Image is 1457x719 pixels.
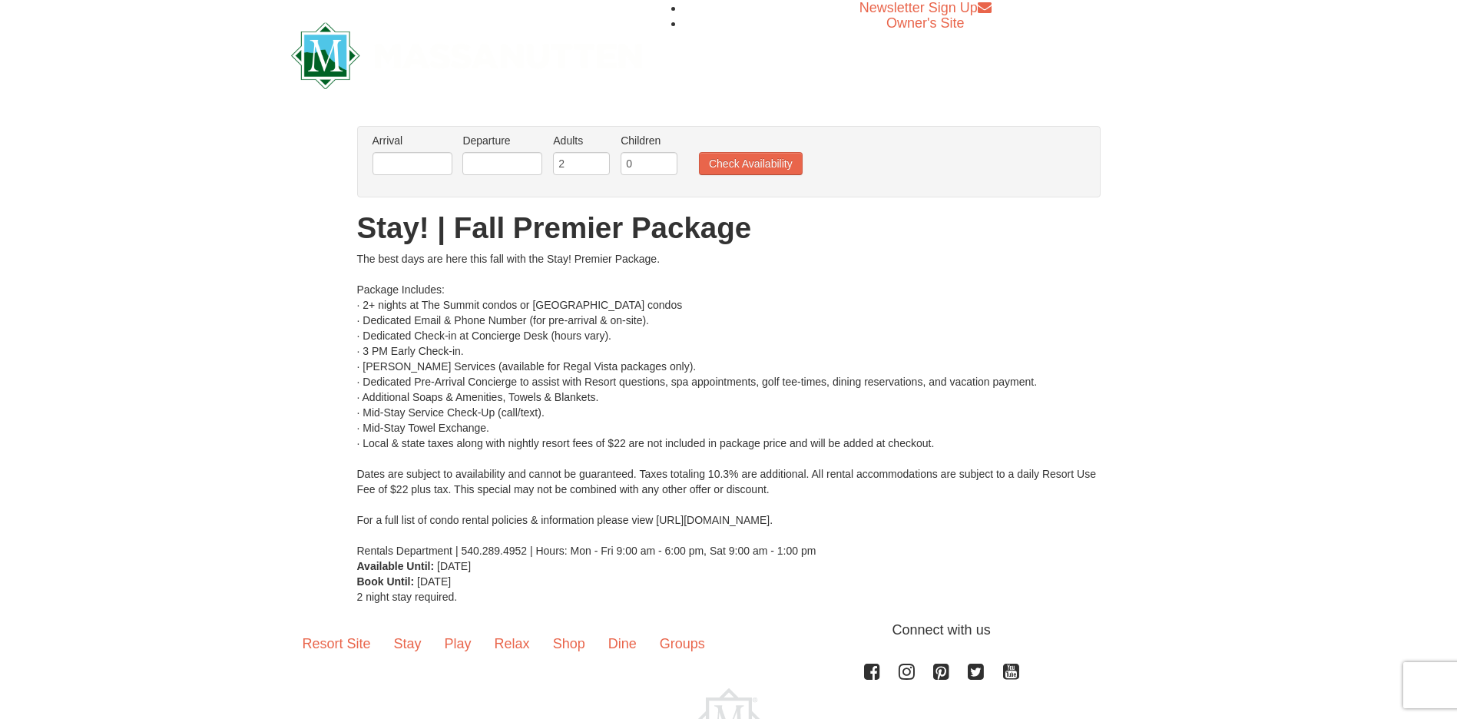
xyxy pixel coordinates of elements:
[648,620,717,668] a: Groups
[382,620,433,668] a: Stay
[291,620,1167,641] p: Connect with us
[357,591,458,603] span: 2 night stay required.
[483,620,541,668] a: Relax
[553,133,610,148] label: Adults
[291,620,382,668] a: Resort Site
[699,152,803,175] button: Check Availability
[621,133,677,148] label: Children
[291,35,643,71] a: Massanutten Resort
[886,15,964,31] a: Owner's Site
[437,560,471,572] span: [DATE]
[357,575,415,588] strong: Book Until:
[357,560,435,572] strong: Available Until:
[357,251,1101,558] div: The best days are here this fall with the Stay! Premier Package. Package Includes: · 2+ nights at...
[357,213,1101,244] h1: Stay! | Fall Premier Package
[433,620,483,668] a: Play
[291,22,643,89] img: Massanutten Resort Logo
[541,620,597,668] a: Shop
[417,575,451,588] span: [DATE]
[597,620,648,668] a: Dine
[373,133,452,148] label: Arrival
[462,133,542,148] label: Departure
